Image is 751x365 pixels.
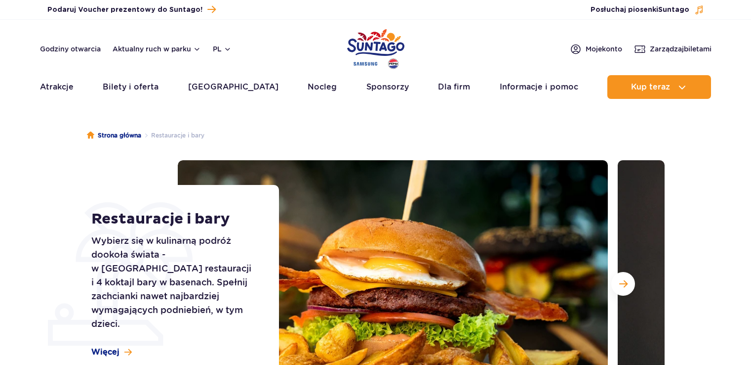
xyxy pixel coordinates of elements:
[658,6,689,13] span: Suntago
[308,75,337,99] a: Nocleg
[91,234,257,331] p: Wybierz się w kulinarną podróż dookoła świata - w [GEOGRAPHIC_DATA] restauracji i 4 koktajl bary ...
[213,44,232,54] button: pl
[47,3,216,16] a: Podaruj Voucher prezentowy do Suntago!
[607,75,711,99] button: Kup teraz
[650,44,711,54] span: Zarządzaj biletami
[40,44,101,54] a: Godziny otwarcia
[438,75,470,99] a: Dla firm
[586,44,622,54] span: Moje konto
[91,210,257,228] h1: Restauracje i bary
[47,5,202,15] span: Podaruj Voucher prezentowy do Suntago!
[188,75,278,99] a: [GEOGRAPHIC_DATA]
[347,25,404,70] a: Park of Poland
[141,131,204,140] li: Restauracje i bary
[87,131,141,140] a: Strona główna
[113,45,201,53] button: Aktualny ruch w parku
[591,5,689,15] span: Posłuchaj piosenki
[634,43,711,55] a: Zarządzajbiletami
[91,347,132,358] a: Więcej
[500,75,578,99] a: Informacje i pomoc
[91,347,119,358] span: Więcej
[570,43,622,55] a: Mojekonto
[611,272,635,296] button: Następny slajd
[631,83,670,91] span: Kup teraz
[591,5,704,15] button: Posłuchaj piosenkiSuntago
[366,75,409,99] a: Sponsorzy
[103,75,158,99] a: Bilety i oferta
[40,75,74,99] a: Atrakcje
